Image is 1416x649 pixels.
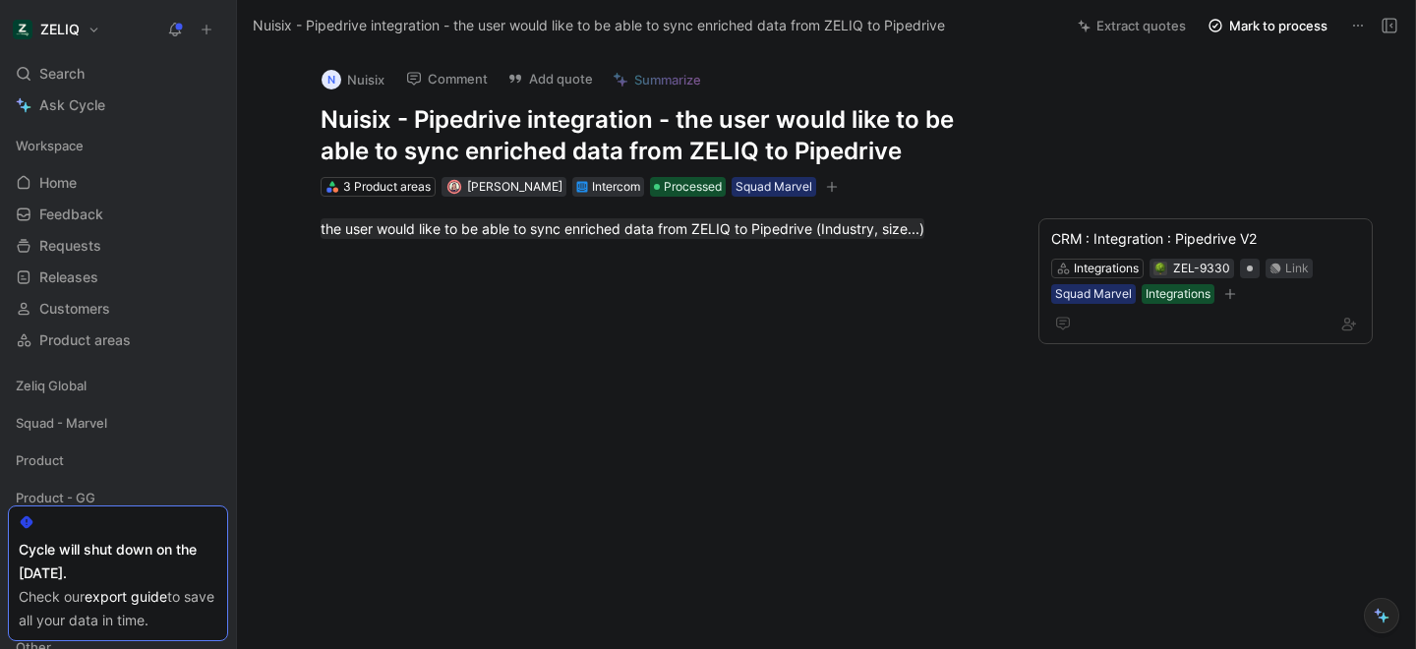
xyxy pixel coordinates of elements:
[8,200,228,229] a: Feedback
[16,450,64,470] span: Product
[664,177,722,197] span: Processed
[8,131,228,160] div: Workspace
[8,371,228,400] div: Zeliq Global
[16,136,84,155] span: Workspace
[1074,259,1139,278] div: Integrations
[8,325,228,355] a: Product areas
[8,371,228,406] div: Zeliq Global
[39,62,85,86] span: Search
[448,181,459,192] img: avatar
[39,267,98,287] span: Releases
[1146,284,1210,304] div: Integrations
[634,71,701,88] span: Summarize
[343,177,431,197] div: 3 Product areas
[19,538,217,585] div: Cycle will shut down on the [DATE].
[313,65,393,94] button: NNuisix
[8,294,228,324] a: Customers
[499,65,602,92] button: Add quote
[1051,227,1360,251] div: CRM : Integration : Pipedrive V2
[85,588,167,605] a: export guide
[16,488,95,507] span: Product - GG
[40,21,80,38] h1: ZELIQ
[321,218,924,239] mark: the user would like to be able to sync enriched data from ZELIQ to Pipedrive (Industry, size...)
[397,65,497,92] button: Comment
[592,177,640,197] div: Intercom
[8,16,105,43] button: ZELIQZELIQ
[8,263,228,292] a: Releases
[1173,259,1230,278] div: ZEL-9330
[8,483,228,518] div: Product - GG
[16,413,107,433] span: Squad - Marvel
[8,408,228,438] div: Squad - Marvel
[736,177,812,197] div: Squad Marvel
[8,90,228,120] a: Ask Cycle
[39,299,110,319] span: Customers
[1154,263,1166,274] img: 🌳
[467,179,562,194] span: [PERSON_NAME]
[8,59,228,88] div: Search
[8,483,228,512] div: Product - GG
[39,236,101,256] span: Requests
[8,168,228,198] a: Home
[322,70,341,89] div: N
[1153,262,1167,275] button: 🌳
[8,445,228,475] div: Product
[1199,12,1336,39] button: Mark to process
[39,330,131,350] span: Product areas
[39,173,77,193] span: Home
[19,585,217,632] div: Check our to save all your data in time.
[8,408,228,443] div: Squad - Marvel
[13,20,32,39] img: ZELIQ
[1285,259,1309,278] div: Link
[321,104,1001,167] h1: Nuisix - Pipedrive integration - the user would like to be able to sync enriched data from ZELIQ ...
[604,66,710,93] button: Summarize
[253,14,945,37] span: Nuisix - Pipedrive integration - the user would like to be able to sync enriched data from ZELIQ ...
[1069,12,1195,39] button: Extract quotes
[650,177,726,197] div: Processed
[16,376,87,395] span: Zeliq Global
[8,231,228,261] a: Requests
[39,205,103,224] span: Feedback
[39,93,105,117] span: Ask Cycle
[8,445,228,481] div: Product
[1055,284,1132,304] div: Squad Marvel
